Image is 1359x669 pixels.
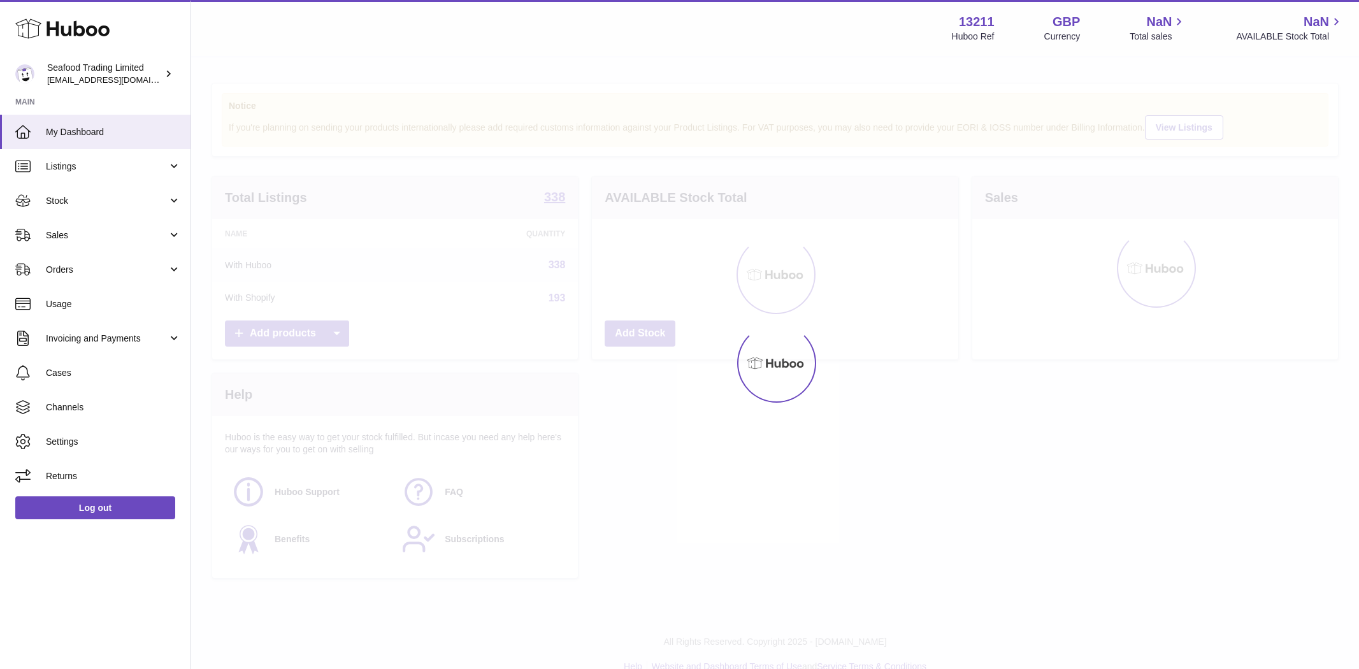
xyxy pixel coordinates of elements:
span: My Dashboard [46,126,181,138]
span: AVAILABLE Stock Total [1236,31,1344,43]
span: Stock [46,195,168,207]
span: Orders [46,264,168,276]
span: Settings [46,436,181,448]
div: Currency [1044,31,1081,43]
span: Usage [46,298,181,310]
span: Cases [46,367,181,379]
a: NaN AVAILABLE Stock Total [1236,13,1344,43]
span: Sales [46,229,168,241]
span: Listings [46,161,168,173]
a: NaN Total sales [1130,13,1186,43]
span: [EMAIL_ADDRESS][DOMAIN_NAME] [47,75,187,85]
span: NaN [1304,13,1329,31]
span: NaN [1146,13,1172,31]
img: internalAdmin-13211@internal.huboo.com [15,64,34,83]
div: Seafood Trading Limited [47,62,162,86]
span: Invoicing and Payments [46,333,168,345]
div: Huboo Ref [952,31,995,43]
a: Log out [15,496,175,519]
strong: 13211 [959,13,995,31]
strong: GBP [1053,13,1080,31]
span: Total sales [1130,31,1186,43]
span: Channels [46,401,181,414]
span: Returns [46,470,181,482]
